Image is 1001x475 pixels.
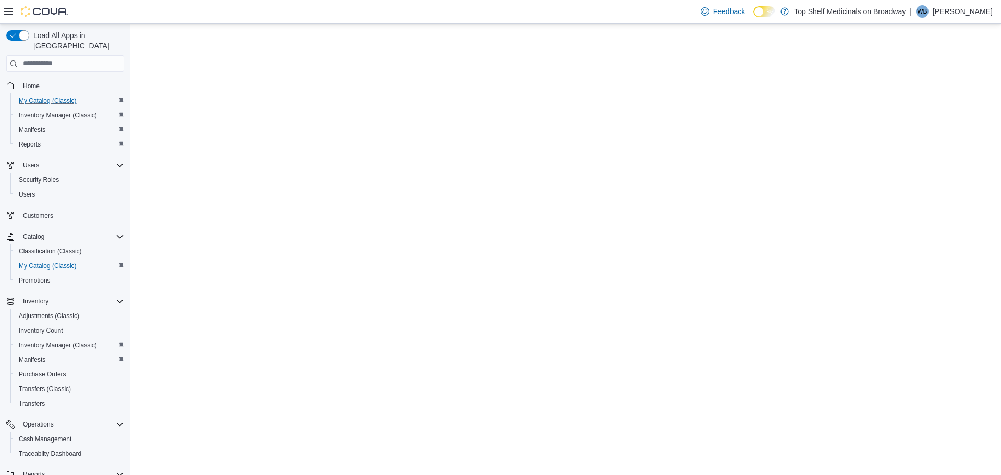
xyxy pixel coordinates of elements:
span: Purchase Orders [19,370,66,379]
span: Home [19,79,124,92]
button: Security Roles [10,173,128,187]
span: Manifests [15,124,124,136]
button: Manifests [10,123,128,137]
span: Transfers (Classic) [19,385,71,393]
a: Manifests [15,354,50,366]
button: Users [19,159,43,172]
span: Inventory Manager (Classic) [19,111,97,119]
a: Customers [19,210,57,222]
a: Adjustments (Classic) [15,310,83,322]
a: Users [15,188,39,201]
button: Inventory Manager (Classic) [10,338,128,352]
span: Catalog [23,233,44,241]
span: Home [23,82,40,90]
span: Inventory Manager (Classic) [15,339,124,351]
span: Adjustments (Classic) [15,310,124,322]
a: Promotions [15,274,55,287]
span: WB [917,5,927,18]
a: My Catalog (Classic) [15,260,81,272]
button: Purchase Orders [10,367,128,382]
span: Transfers [19,399,45,408]
button: Promotions [10,273,128,288]
button: Users [2,158,128,173]
a: Manifests [15,124,50,136]
span: Inventory Count [15,324,124,337]
a: Cash Management [15,433,76,445]
span: Inventory Manager (Classic) [15,109,124,121]
span: Promotions [15,274,124,287]
button: Manifests [10,352,128,367]
button: Operations [2,417,128,432]
button: Inventory Count [10,323,128,338]
span: Feedback [713,6,745,17]
span: Classification (Classic) [19,247,82,255]
span: Security Roles [19,176,59,184]
span: Adjustments (Classic) [19,312,79,320]
a: Security Roles [15,174,63,186]
span: My Catalog (Classic) [19,96,77,105]
p: | [910,5,912,18]
span: Customers [19,209,124,222]
a: Inventory Manager (Classic) [15,109,101,121]
button: Home [2,78,128,93]
span: Dark Mode [753,17,754,18]
span: Cash Management [15,433,124,445]
button: Transfers [10,396,128,411]
button: Adjustments (Classic) [10,309,128,323]
button: Reports [10,137,128,152]
a: Home [19,80,44,92]
span: Manifests [19,356,45,364]
span: Reports [19,140,41,149]
a: My Catalog (Classic) [15,94,81,107]
span: Users [19,190,35,199]
a: Traceabilty Dashboard [15,447,86,460]
input: Dark Mode [753,6,775,17]
span: Classification (Classic) [15,245,124,258]
a: Inventory Manager (Classic) [15,339,101,351]
span: Promotions [19,276,51,285]
span: Inventory Count [19,326,63,335]
span: Purchase Orders [15,368,124,381]
span: Operations [23,420,54,429]
a: Reports [15,138,45,151]
span: Inventory Manager (Classic) [19,341,97,349]
span: Inventory [23,297,48,306]
a: Transfers (Classic) [15,383,75,395]
p: [PERSON_NAME] [933,5,993,18]
img: Cova [21,6,68,17]
span: My Catalog (Classic) [15,260,124,272]
span: Reports [15,138,124,151]
span: Users [15,188,124,201]
span: My Catalog (Classic) [19,262,77,270]
span: Inventory [19,295,124,308]
button: Inventory [2,294,128,309]
a: Inventory Count [15,324,67,337]
button: My Catalog (Classic) [10,93,128,108]
button: Inventory [19,295,53,308]
span: Cash Management [19,435,71,443]
button: Operations [19,418,58,431]
span: Transfers (Classic) [15,383,124,395]
span: Manifests [15,354,124,366]
span: Operations [19,418,124,431]
button: Inventory Manager (Classic) [10,108,128,123]
span: Traceabilty Dashboard [15,447,124,460]
button: Catalog [19,230,48,243]
span: Customers [23,212,53,220]
button: Customers [2,208,128,223]
button: Users [10,187,128,202]
a: Transfers [15,397,49,410]
span: Catalog [19,230,124,243]
span: Load All Apps in [GEOGRAPHIC_DATA] [29,30,124,51]
span: My Catalog (Classic) [15,94,124,107]
span: Transfers [15,397,124,410]
button: Traceabilty Dashboard [10,446,128,461]
a: Classification (Classic) [15,245,86,258]
button: Transfers (Classic) [10,382,128,396]
button: Cash Management [10,432,128,446]
a: Feedback [697,1,749,22]
a: Purchase Orders [15,368,70,381]
p: Top Shelf Medicinals on Broadway [794,5,906,18]
button: Catalog [2,229,128,244]
button: My Catalog (Classic) [10,259,128,273]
